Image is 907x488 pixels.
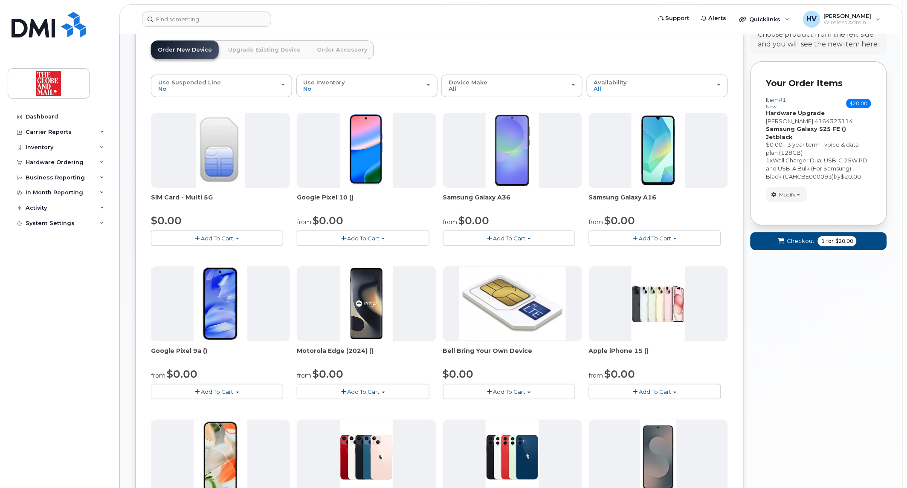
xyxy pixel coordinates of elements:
span: [PERSON_NAME] [766,118,814,124]
div: SIM Card - Multi 5G [151,193,290,210]
h3: Item [766,97,787,109]
small: from [297,218,311,226]
a: Order Accessory [310,40,374,59]
strong: Jetblack [766,133,793,140]
button: Device Make All [441,75,582,97]
div: $0.00 - 3 year term - voice & data plan (128GB) [766,141,871,156]
span: $0.00 [605,214,635,227]
button: Add To Cart [151,384,283,399]
span: Availability [594,79,627,86]
span: $0.00 [313,368,343,380]
button: Checkout 1 for $20.00 [751,232,887,250]
button: Modify [766,187,808,202]
img: phone23894.JPG [340,266,394,341]
span: Add To Cart [347,388,380,395]
span: Use Suspended Line [158,79,221,86]
span: $0.00 [151,214,182,227]
img: 00D627D4-43E9-49B7-A367-2C99342E128C.jpg [196,113,245,188]
span: Add To Cart [201,235,234,242]
span: Add To Cart [639,388,671,395]
small: from [589,372,603,379]
input: Find something... [142,12,271,27]
button: Use Suspended Line No [151,75,292,97]
span: 1 [766,157,770,164]
div: Bell Bring Your Own Device [443,347,582,364]
div: Quicklinks [733,11,796,28]
span: HV [807,14,817,24]
button: Availability All [587,75,728,97]
div: Samsung Galaxy A36 [443,193,582,210]
img: phone23947.JPG [632,113,685,188]
div: Choose product from the left side and you will see the new item here. [758,30,879,49]
img: phone23886.JPG [486,113,539,188]
span: $0.00 [313,214,343,227]
span: Checkout [787,237,814,245]
div: Motorola Edge (2024) () [297,347,436,364]
a: Support [652,10,695,27]
div: x by [766,156,871,180]
button: Add To Cart [297,384,429,399]
div: Google Pixel 10 () [297,193,436,210]
small: from [443,218,458,226]
span: All [449,85,456,92]
small: from [151,372,165,379]
span: Use Inventory [304,79,345,86]
button: Add To Cart [589,384,721,399]
a: Alerts [695,10,733,27]
button: Add To Cart [443,384,575,399]
span: for [825,237,835,245]
span: $0.00 [605,368,635,380]
span: $20.00 [846,99,871,108]
span: Add To Cart [639,235,671,242]
span: 4164323114 [815,118,853,124]
span: Add To Cart [201,388,234,395]
div: Apple iPhone 15 () [589,347,728,364]
strong: Hardware Upgrade [766,110,825,116]
div: Samsung Galaxy A16 [589,193,728,210]
small: from [589,218,603,226]
span: Quicklinks [750,16,781,23]
p: Your Order Items [766,77,871,90]
span: $20.00 [835,237,853,245]
a: Order New Device [151,40,219,59]
span: $0.00 [443,368,474,380]
span: 1 [821,237,825,245]
span: $0.00 [167,368,197,380]
span: $0.00 [459,214,490,227]
small: from [297,372,311,379]
img: phone23830.JPG [194,266,247,341]
span: Device Make [449,79,487,86]
span: [PERSON_NAME] [824,12,872,19]
span: No [304,85,312,92]
button: Add To Cart [443,231,575,245]
span: Add To Cart [347,235,380,242]
img: phone23274.JPG [459,267,566,341]
span: Add To Cart [493,235,525,242]
div: Google Pixel 9a () [151,347,290,364]
span: Add To Cart [493,388,525,395]
div: Herrera, Victor [797,11,887,28]
span: Alerts [709,14,727,23]
strong: Samsung Galaxy S25 FE () [766,125,846,132]
img: phone23836.JPG [632,266,685,341]
span: #1 [779,96,787,103]
button: Add To Cart [151,231,283,245]
span: Wall Charger Dual USB-C 25W PD and USB-A Bulk (For Samsung) - Black (CAHCBE000093) [766,157,868,179]
a: Upgrade Existing Device [221,40,307,59]
small: new [766,104,777,110]
span: All [594,85,602,92]
button: Use Inventory No [296,75,438,97]
span: $20.00 [841,173,861,180]
span: Modify [779,191,796,199]
img: phone23875.JPG [340,113,394,188]
button: Add To Cart [589,231,721,245]
span: Support [666,14,690,23]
